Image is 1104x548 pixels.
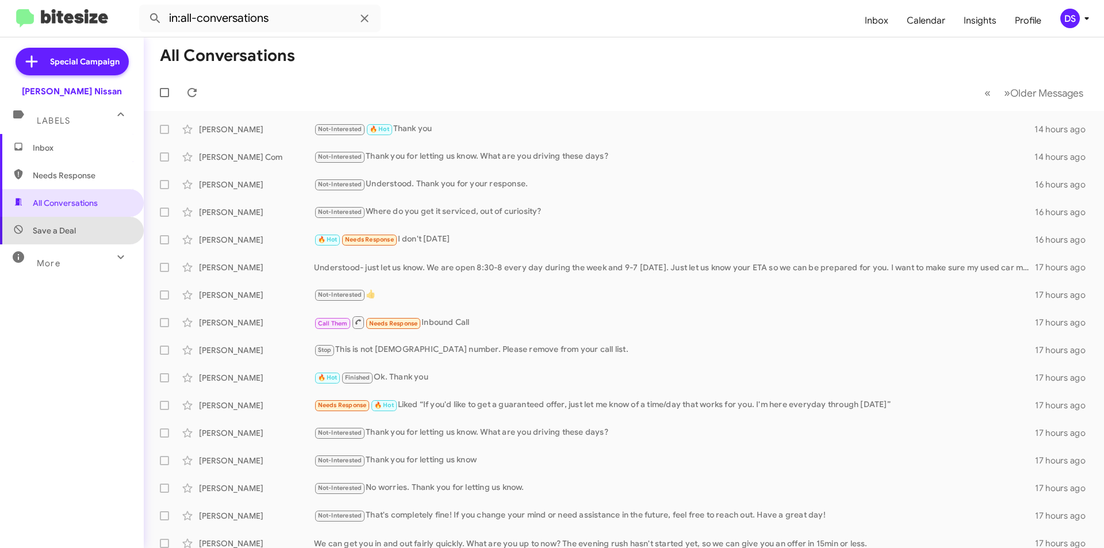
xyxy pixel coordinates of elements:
div: Thank you for letting us know. What are you driving these days? [314,426,1035,439]
a: Profile [1006,4,1051,37]
span: Stop [318,346,332,354]
div: Liked “If you'd like to get a guaranteed offer, just let me know of a time/day that works for you... [314,398,1035,412]
div: [PERSON_NAME] [199,289,314,301]
span: Not-Interested [318,484,362,492]
div: 17 hours ago [1035,289,1095,301]
a: Insights [954,4,1006,37]
span: 🔥 Hot [374,401,394,409]
div: This is not [DEMOGRAPHIC_DATA] number. Please remove from your call list. [314,343,1035,357]
span: Not-Interested [318,181,362,188]
span: Not-Interested [318,125,362,133]
span: Save a Deal [33,225,76,236]
button: Next [997,81,1090,105]
span: Not-Interested [318,208,362,216]
div: Understood. Thank you for your response. [314,178,1035,191]
div: [PERSON_NAME] [199,510,314,522]
div: Ok. Thank you [314,371,1035,384]
div: [PERSON_NAME] [199,344,314,356]
div: [PERSON_NAME] Nissan [22,86,122,97]
span: 🔥 Hot [370,125,389,133]
span: » [1004,86,1010,100]
div: 17 hours ago [1035,482,1095,494]
span: Not-Interested [318,429,362,436]
span: More [37,258,60,269]
div: 17 hours ago [1035,262,1095,273]
div: Where do you get it serviced, out of curiosity? [314,205,1035,219]
div: 17 hours ago [1035,455,1095,466]
span: Needs Response [318,401,367,409]
div: [PERSON_NAME] [199,482,314,494]
div: 17 hours ago [1035,510,1095,522]
div: 17 hours ago [1035,344,1095,356]
div: [PERSON_NAME] [199,262,314,273]
div: 14 hours ago [1034,151,1095,163]
div: No worries. Thank you for letting us know. [314,481,1035,495]
div: [PERSON_NAME] [199,317,314,328]
span: Not-Interested [318,512,362,519]
div: [PERSON_NAME] Com [199,151,314,163]
div: [PERSON_NAME] [199,427,314,439]
span: Call Them [318,320,348,327]
nav: Page navigation example [978,81,1090,105]
span: Needs Response [345,236,394,243]
h1: All Conversations [160,47,295,65]
div: Understood- just let us know. We are open 8:30-8 every day during the week and 9-7 [DATE]. Just l... [314,262,1035,273]
div: Inbound Call [314,315,1035,329]
span: Needs Response [33,170,131,181]
a: Calendar [898,4,954,37]
div: DS [1060,9,1080,28]
div: [PERSON_NAME] [199,206,314,218]
div: 14 hours ago [1034,124,1095,135]
div: [PERSON_NAME] [199,179,314,190]
div: [PERSON_NAME] [199,372,314,384]
span: Labels [37,116,70,126]
div: Thank you for letting us know. What are you driving these days? [314,150,1034,163]
div: 👍 [314,288,1035,301]
div: [PERSON_NAME] [199,400,314,411]
span: Not-Interested [318,457,362,464]
button: DS [1051,9,1091,28]
a: Inbox [856,4,898,37]
div: 16 hours ago [1035,179,1095,190]
div: 17 hours ago [1035,372,1095,384]
div: [PERSON_NAME] [199,124,314,135]
div: 16 hours ago [1035,206,1095,218]
span: Not-Interested [318,153,362,160]
span: Needs Response [369,320,418,327]
div: I don't [DATE] [314,233,1035,246]
div: [PERSON_NAME] [199,455,314,466]
span: All Conversations [33,197,98,209]
div: 16 hours ago [1035,234,1095,246]
input: Search [139,5,381,32]
span: Not-Interested [318,291,362,298]
div: [PERSON_NAME] [199,234,314,246]
div: Thank you [314,122,1034,136]
span: Special Campaign [50,56,120,67]
button: Previous [977,81,998,105]
span: Older Messages [1010,87,1083,99]
a: Special Campaign [16,48,129,75]
span: Finished [345,374,370,381]
span: Inbox [33,142,131,154]
div: Thank you for letting us know [314,454,1035,467]
span: 🔥 Hot [318,236,338,243]
div: 17 hours ago [1035,400,1095,411]
div: 17 hours ago [1035,317,1095,328]
span: 🔥 Hot [318,374,338,381]
span: « [984,86,991,100]
div: 17 hours ago [1035,427,1095,439]
div: That's completely fine! If you change your mind or need assistance in the future, feel free to re... [314,509,1035,522]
